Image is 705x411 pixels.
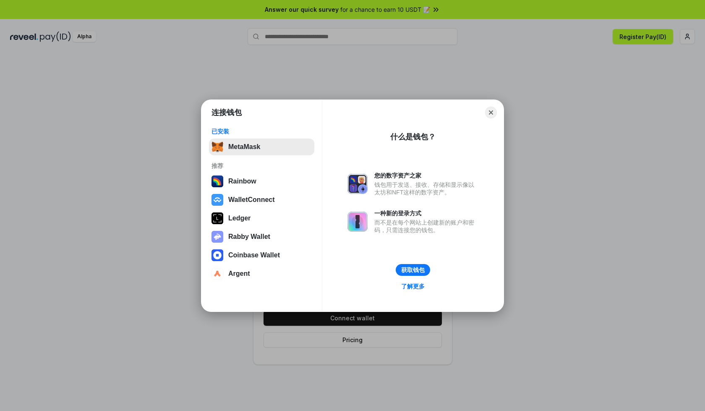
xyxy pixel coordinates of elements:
[211,231,223,243] img: svg+xml,%3Csvg%20xmlns%3D%22http%3A%2F%2Fwww.w3.org%2F2000%2Fsvg%22%20fill%3D%22none%22%20viewBox...
[209,247,314,264] button: Coinbase Wallet
[211,162,312,170] div: 推荐
[211,107,242,118] h1: 连接钱包
[396,281,430,292] a: 了解更多
[209,265,314,282] button: Argent
[374,181,478,196] div: 钱包用于发送、接收、存储和显示像以太坊和NFT这样的数字资产。
[211,194,223,206] img: svg+xml,%3Csvg%20width%3D%2228%22%20height%3D%2228%22%20viewBox%3D%220%200%2028%2028%22%20fill%3D...
[211,212,223,224] img: svg+xml,%3Csvg%20xmlns%3D%22http%3A%2F%2Fwww.w3.org%2F2000%2Fsvg%22%20width%3D%2228%22%20height%3...
[228,215,251,222] div: Ledger
[228,251,280,259] div: Coinbase Wallet
[485,107,497,118] button: Close
[347,174,368,194] img: svg+xml,%3Csvg%20xmlns%3D%22http%3A%2F%2Fwww.w3.org%2F2000%2Fsvg%22%20fill%3D%22none%22%20viewBox...
[209,228,314,245] button: Rabby Wallet
[211,128,312,135] div: 已安装
[211,141,223,153] img: svg+xml,%3Csvg%20fill%3D%22none%22%20height%3D%2233%22%20viewBox%3D%220%200%2035%2033%22%20width%...
[401,266,425,274] div: 获取钱包
[396,264,430,276] button: 获取钱包
[209,210,314,227] button: Ledger
[209,139,314,155] button: MetaMask
[374,219,478,234] div: 而不是在每个网站上创建新的账户和密码，只需连接您的钱包。
[211,175,223,187] img: svg+xml,%3Csvg%20width%3D%22120%22%20height%3D%22120%22%20viewBox%3D%220%200%20120%20120%22%20fil...
[374,209,478,217] div: 一种新的登录方式
[228,233,270,241] div: Rabby Wallet
[209,191,314,208] button: WalletConnect
[209,173,314,190] button: Rainbow
[347,212,368,232] img: svg+xml,%3Csvg%20xmlns%3D%22http%3A%2F%2Fwww.w3.org%2F2000%2Fsvg%22%20fill%3D%22none%22%20viewBox...
[374,172,478,179] div: 您的数字资产之家
[211,268,223,280] img: svg+xml,%3Csvg%20width%3D%2228%22%20height%3D%2228%22%20viewBox%3D%220%200%2028%2028%22%20fill%3D...
[228,178,256,185] div: Rainbow
[211,249,223,261] img: svg+xml,%3Csvg%20width%3D%2228%22%20height%3D%2228%22%20viewBox%3D%220%200%2028%2028%22%20fill%3D...
[401,283,425,290] div: 了解更多
[228,143,260,151] div: MetaMask
[228,196,275,204] div: WalletConnect
[228,270,250,277] div: Argent
[390,132,436,142] div: 什么是钱包？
